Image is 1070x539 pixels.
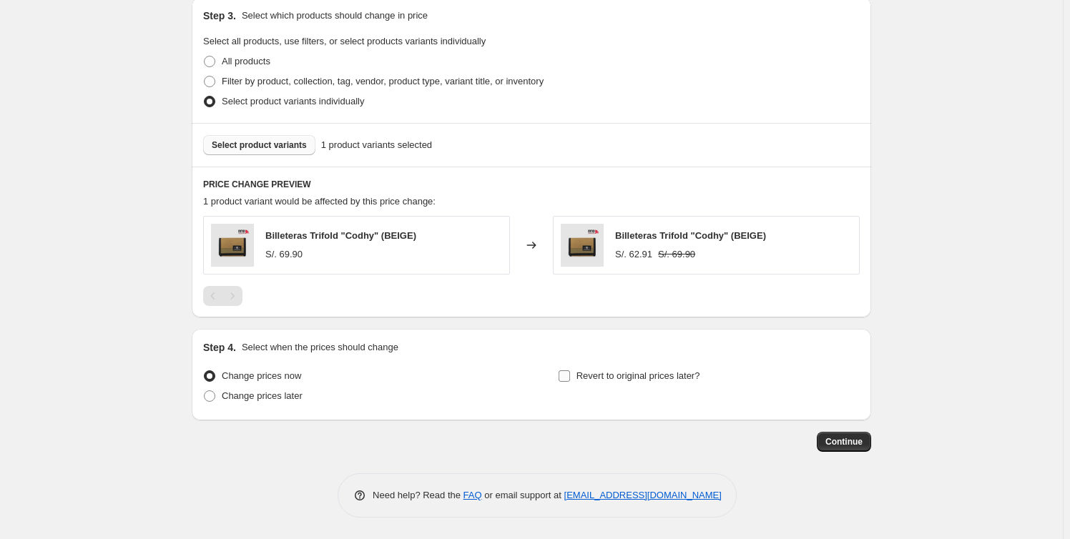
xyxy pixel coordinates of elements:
span: All products [222,56,270,66]
img: BilleterasTrifoldCodhyBEIGE1_80x.jpg [211,224,254,267]
span: Select all products, use filters, or select products variants individually [203,36,486,46]
span: Change prices later [222,390,303,401]
span: Continue [825,436,863,447]
strike: S/. 69.90 [658,247,695,262]
a: FAQ [463,490,482,500]
span: Filter by product, collection, tag, vendor, product type, variant title, or inventory [222,76,544,86]
p: Select which products should change in price [242,9,428,23]
p: Select when the prices should change [242,340,398,355]
span: Need help? Read the [373,490,463,500]
nav: Pagination [203,286,242,306]
span: Select product variants [212,139,307,151]
h2: Step 3. [203,9,236,23]
span: Revert to original prices later? [576,370,700,381]
button: Select product variants [203,135,315,155]
span: 1 product variant would be affected by this price change: [203,196,436,207]
span: Select product variants individually [222,96,364,107]
button: Continue [817,432,871,452]
span: 1 product variants selected [321,138,432,152]
span: Change prices now [222,370,301,381]
a: [EMAIL_ADDRESS][DOMAIN_NAME] [564,490,722,500]
h2: Step 4. [203,340,236,355]
img: BilleterasTrifoldCodhyBEIGE1_80x.jpg [561,224,604,267]
div: S/. 62.91 [615,247,652,262]
span: Billeteras Trifold "Codhy" (BEIGE) [265,230,416,241]
span: or email support at [482,490,564,500]
div: S/. 69.90 [265,247,303,262]
span: Billeteras Trifold "Codhy" (BEIGE) [615,230,766,241]
h6: PRICE CHANGE PREVIEW [203,179,860,190]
